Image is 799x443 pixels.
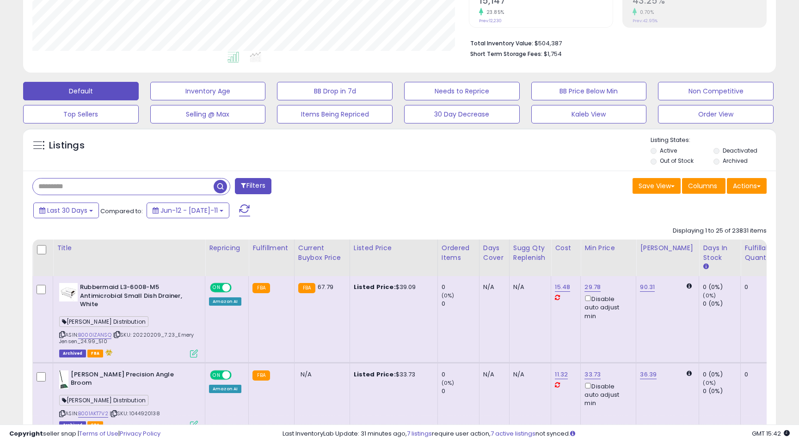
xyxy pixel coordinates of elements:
[483,9,504,16] small: 23.85%
[404,105,520,123] button: 30 Day Decrease
[100,207,143,215] span: Compared to:
[703,292,716,299] small: (0%)
[110,410,160,417] span: | SKU: 1044920138
[23,82,139,100] button: Default
[673,227,767,235] div: Displaying 1 to 25 of 23831 items
[230,284,245,292] span: OFF
[442,370,479,379] div: 0
[703,263,708,271] small: Days In Stock.
[555,370,568,379] a: 11.32
[47,206,87,215] span: Last 30 Days
[703,283,740,291] div: 0 (0%)
[723,147,757,154] label: Deactivated
[442,243,475,263] div: Ordered Items
[211,284,222,292] span: ON
[57,243,201,253] div: Title
[727,178,767,194] button: Actions
[479,18,502,24] small: Prev: 12,230
[703,379,716,387] small: (0%)
[584,243,632,253] div: Min Price
[584,381,629,408] div: Disable auto adjust min
[103,349,113,356] i: hazardous material
[33,203,99,218] button: Last 30 Days
[150,82,266,100] button: Inventory Age
[470,37,760,48] li: $504,387
[59,395,148,406] span: [PERSON_NAME] Distribution
[531,82,647,100] button: BB Price Below Min
[658,82,774,100] button: Non Competitive
[483,243,505,263] div: Days Cover
[584,370,601,379] a: 33.73
[544,49,562,58] span: $1,754
[78,331,111,339] a: B000IZANSQ
[703,243,737,263] div: Days In Stock
[23,105,139,123] button: Top Sellers
[513,283,544,291] div: N/A
[209,243,245,253] div: Repricing
[354,283,396,291] b: Listed Price:
[744,243,776,263] div: Fulfillable Quantity
[230,371,245,379] span: OFF
[277,82,393,100] button: BB Drop in 7d
[723,157,748,165] label: Archived
[658,105,774,123] button: Order View
[79,429,118,438] a: Terms of Use
[49,139,85,152] h5: Listings
[633,178,681,194] button: Save View
[744,283,773,291] div: 0
[318,283,333,291] span: 67.79
[491,429,535,438] a: 7 active listings
[59,370,68,389] img: 31dZfzqQLjL._SL40_.jpg
[640,283,655,292] a: 90.31
[252,243,290,253] div: Fulfillment
[235,178,271,194] button: Filters
[470,39,533,47] b: Total Inventory Value:
[298,243,346,263] div: Current Buybox Price
[703,387,740,395] div: 0 (0%)
[442,292,455,299] small: (0%)
[59,283,198,357] div: ASIN:
[59,316,148,327] span: [PERSON_NAME] Distribution
[688,181,717,191] span: Columns
[354,370,396,379] b: Listed Price:
[555,243,577,253] div: Cost
[513,370,544,379] div: N/A
[513,243,547,263] div: Sugg Qty Replenish
[78,410,108,418] a: B001AKT7V2
[301,370,312,379] span: N/A
[59,283,78,301] img: 41qHJD9g1FL._SL40_.jpg
[640,370,657,379] a: 36.39
[354,283,430,291] div: $39.09
[651,136,775,145] p: Listing States:
[252,370,270,381] small: FBA
[633,18,658,24] small: Prev: 42.95%
[752,429,790,438] span: 2025-08-11 15:42 GMT
[9,429,43,438] strong: Copyright
[483,283,502,291] div: N/A
[407,429,432,438] a: 7 listings
[470,50,542,58] b: Short Term Storage Fees:
[442,379,455,387] small: (0%)
[509,240,551,276] th: Please note that this number is a calculation based on your required days of coverage and your ve...
[531,105,647,123] button: Kaleb View
[298,283,315,293] small: FBA
[354,243,434,253] div: Listed Price
[703,370,740,379] div: 0 (0%)
[682,178,725,194] button: Columns
[147,203,229,218] button: Jun-12 - [DATE]-11
[660,147,677,154] label: Active
[584,294,629,320] div: Disable auto adjust min
[442,283,479,291] div: 0
[209,297,241,306] div: Amazon AI
[442,387,479,395] div: 0
[252,283,270,293] small: FBA
[744,370,773,379] div: 0
[660,157,694,165] label: Out of Stock
[9,430,160,438] div: seller snap | |
[283,430,790,438] div: Last InventoryLab Update: 31 minutes ago, require user action, not synced.
[703,300,740,308] div: 0 (0%)
[555,283,570,292] a: 15.48
[483,370,502,379] div: N/A
[354,370,430,379] div: $33.73
[442,300,479,308] div: 0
